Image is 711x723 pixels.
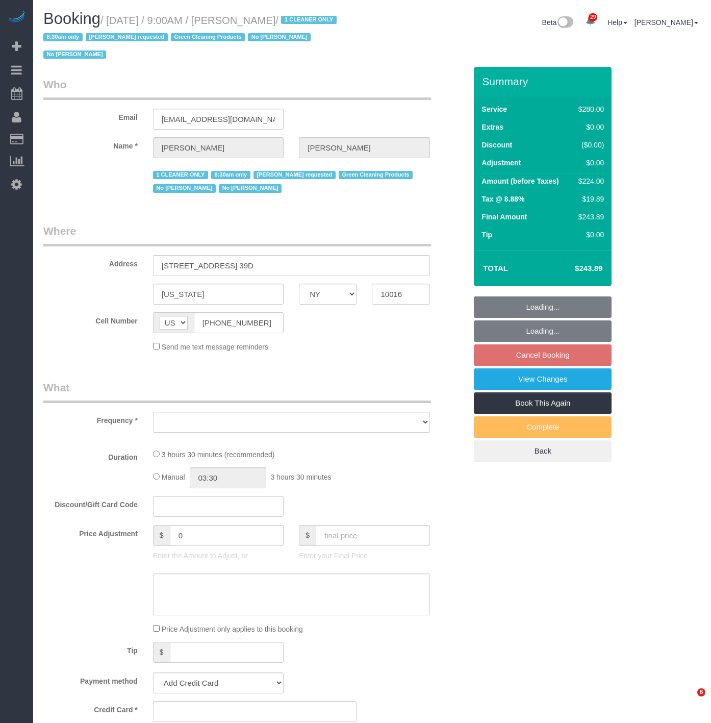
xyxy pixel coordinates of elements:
[162,707,348,716] iframe: Secure card payment input frame
[574,212,604,222] div: $243.89
[153,184,216,192] span: No [PERSON_NAME]
[43,380,431,403] legend: What
[481,230,492,240] label: Tip
[36,109,145,122] label: Email
[316,525,430,546] input: final price
[281,16,336,24] span: 1 CLEANER ONLY
[43,223,431,246] legend: Where
[481,140,512,150] label: Discount
[36,672,145,686] label: Payment method
[248,33,311,41] span: No [PERSON_NAME]
[542,18,574,27] a: Beta
[211,171,250,179] span: 8:30am only
[36,255,145,269] label: Address
[36,448,145,462] label: Duration
[36,701,145,715] label: Credit Card *
[676,688,701,713] iframe: Intercom live chat
[474,440,612,462] a: Back
[474,392,612,414] a: Book This Again
[483,264,508,272] strong: Total
[6,10,27,24] img: Automaid Logo
[219,184,282,192] span: No [PERSON_NAME]
[544,264,602,273] h4: $243.89
[574,140,604,150] div: ($0.00)
[36,525,145,539] label: Price Adjustment
[270,473,331,481] span: 3 hours 30 minutes
[697,688,705,696] span: 6
[162,625,303,633] span: Price Adjustment only applies to this booking
[43,10,100,28] span: Booking
[607,18,627,27] a: Help
[580,10,600,33] a: 29
[589,13,597,21] span: 29
[162,473,185,481] span: Manual
[43,15,340,61] span: /
[171,33,245,41] span: Green Cleaning Products
[43,15,340,61] small: / [DATE] / 9:00AM / [PERSON_NAME]
[162,451,275,459] span: 3 hours 30 minutes (recommended)
[299,137,429,158] input: Last Name
[481,104,507,114] label: Service
[481,122,503,132] label: Extras
[474,368,612,390] a: View Changes
[339,171,413,179] span: Green Cleaning Products
[481,212,527,222] label: Final Amount
[574,230,604,240] div: $0.00
[43,33,83,41] span: 8:30am only
[299,525,316,546] span: $
[153,109,284,130] input: Email
[299,551,429,561] p: Enter your Final Price
[153,551,284,561] p: Enter the Amount to Adjust, or
[153,642,170,663] span: $
[574,104,604,114] div: $280.00
[43,51,106,59] span: No [PERSON_NAME]
[574,194,604,204] div: $19.89
[574,122,604,132] div: $0.00
[253,171,336,179] span: [PERSON_NAME] requested
[36,642,145,656] label: Tip
[153,137,284,158] input: First Name
[153,525,170,546] span: $
[43,77,431,100] legend: Who
[481,194,524,204] label: Tax @ 8.88%
[36,496,145,510] label: Discount/Gift Card Code
[36,137,145,151] label: Name *
[36,412,145,426] label: Frequency *
[556,16,573,30] img: New interface
[574,158,604,168] div: $0.00
[194,312,284,333] input: Cell Number
[482,76,606,87] h3: Summary
[634,18,698,27] a: [PERSON_NAME]
[153,171,208,179] span: 1 CLEANER ONLY
[86,33,168,41] span: [PERSON_NAME] requested
[372,284,429,305] input: Zip Code
[153,284,284,305] input: City
[574,176,604,186] div: $224.00
[481,158,521,168] label: Adjustment
[162,343,268,351] span: Send me text message reminders
[481,176,558,186] label: Amount (before Taxes)
[36,312,145,326] label: Cell Number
